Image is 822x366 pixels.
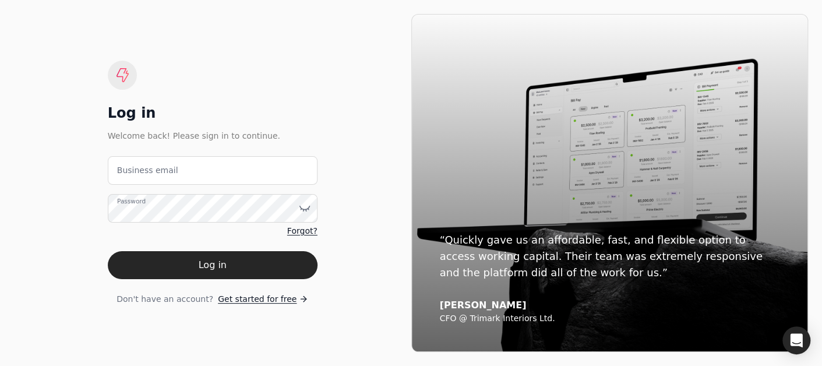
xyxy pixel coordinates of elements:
[287,225,317,237] a: Forgot?
[117,164,178,177] label: Business email
[108,129,317,142] div: Welcome back! Please sign in to continue.
[117,293,213,305] span: Don't have an account?
[218,293,308,305] a: Get started for free
[440,300,780,311] div: [PERSON_NAME]
[782,326,810,354] div: Open Intercom Messenger
[440,314,780,324] div: CFO @ Trimark Interiors Ltd.
[108,251,317,279] button: Log in
[117,197,146,206] label: Password
[108,104,317,122] div: Log in
[218,293,297,305] span: Get started for free
[440,232,780,281] div: “Quickly gave us an affordable, fast, and flexible option to access working capital. Their team w...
